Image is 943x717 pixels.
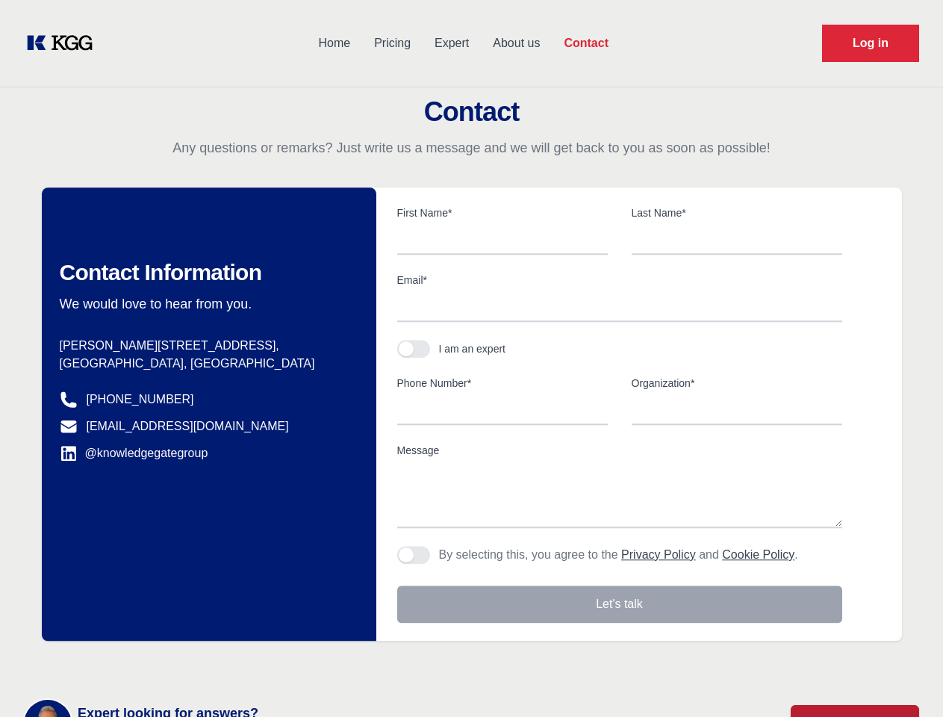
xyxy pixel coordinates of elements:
h2: Contact [18,97,925,127]
a: KOL Knowledge Platform: Talk to Key External Experts (KEE) [24,31,105,55]
p: Any questions or remarks? Just write us a message and we will get back to you as soon as possible! [18,139,925,157]
a: Cookie Policy [722,548,794,561]
h2: Contact Information [60,259,352,286]
a: About us [481,24,552,63]
label: Phone Number* [397,376,608,391]
button: Let's talk [397,586,842,623]
p: [PERSON_NAME][STREET_ADDRESS], [60,337,352,355]
p: [GEOGRAPHIC_DATA], [GEOGRAPHIC_DATA] [60,355,352,373]
p: We would love to hear from you. [60,295,352,313]
p: By selecting this, you agree to the and . [439,546,798,564]
a: Privacy Policy [621,548,696,561]
a: @knowledgegategroup [60,444,208,462]
label: Last Name* [632,205,842,220]
a: Home [306,24,362,63]
a: Request Demo [822,25,919,62]
div: I am an expert [439,341,506,356]
label: Email* [397,273,842,288]
label: First Name* [397,205,608,220]
label: Organization* [632,376,842,391]
a: [PHONE_NUMBER] [87,391,194,409]
a: Contact [552,24,620,63]
label: Message [397,443,842,458]
a: Expert [423,24,481,63]
iframe: Chat Widget [868,645,943,717]
a: Pricing [362,24,423,63]
a: [EMAIL_ADDRESS][DOMAIN_NAME] [87,418,289,435]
